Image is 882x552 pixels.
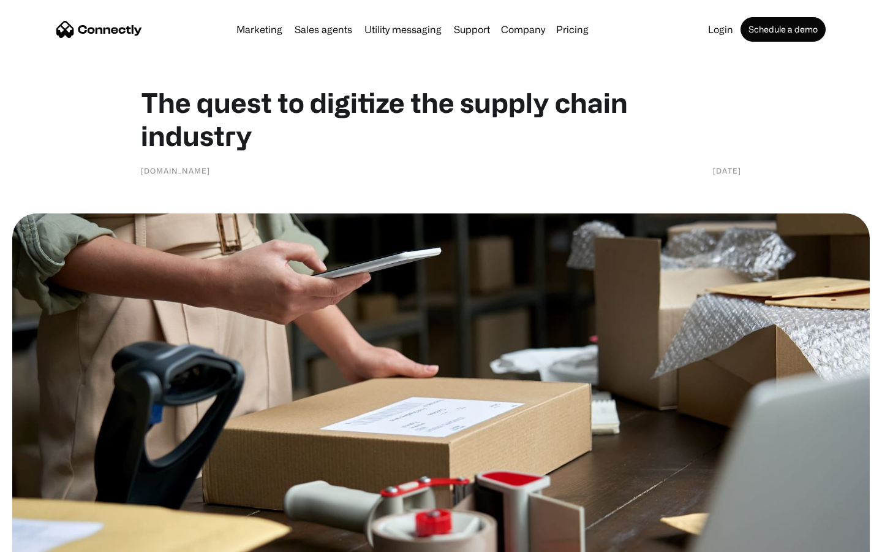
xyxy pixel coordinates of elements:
[703,25,738,34] a: Login
[290,25,357,34] a: Sales agents
[449,25,495,34] a: Support
[24,531,73,548] ul: Language list
[232,25,287,34] a: Marketing
[141,164,210,177] div: [DOMAIN_NAME]
[497,21,549,38] div: Company
[56,20,142,39] a: home
[360,25,447,34] a: Utility messaging
[501,21,545,38] div: Company
[551,25,594,34] a: Pricing
[12,531,73,548] aside: Language selected: English
[713,164,741,177] div: [DATE]
[141,86,741,152] h1: The quest to digitize the supply chain industry
[741,17,826,42] a: Schedule a demo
